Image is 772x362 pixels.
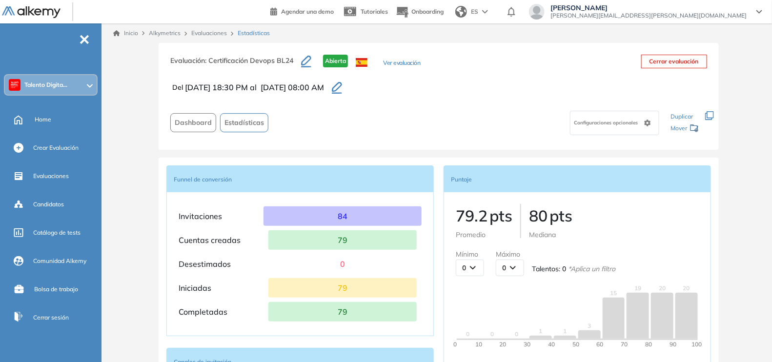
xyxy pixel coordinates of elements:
span: Tutoriales [361,8,388,15]
span: 1 [529,327,552,336]
span: [PERSON_NAME][EMAIL_ADDRESS][PERSON_NAME][DOMAIN_NAME] [550,12,747,20]
span: Evaluaciones [33,172,69,181]
a: Evaluaciones [191,29,227,37]
span: Catálogo de tests [33,228,81,237]
span: [DATE] 08:00 AM [261,81,324,93]
span: : Certificación Devops BL24 [205,56,293,65]
span: Bolsa de trabajo [34,285,78,294]
span: 50 [572,340,579,349]
span: 80 [645,340,652,349]
button: Dashboard [170,113,216,132]
p: Completadas [179,306,264,318]
p: 80 [529,204,572,227]
span: al [250,81,257,93]
img: https://assets.alkemy.org/workspaces/620/d203e0be-08f6-444b-9eae-a92d815a506f.png [11,81,19,89]
p: Invitaciones [179,210,264,222]
span: Candidatos [33,200,64,209]
span: 90 [670,340,676,349]
a: Inicio [113,29,138,38]
span: [PERSON_NAME] [550,4,747,12]
span: Mediana [529,230,556,239]
p: 84 [334,206,351,226]
p: 0 [336,254,349,274]
span: Alkymetrics [149,29,181,37]
span: Onboarding [411,8,444,15]
span: Home [35,115,51,124]
p: Desestimados [179,258,264,270]
span: [DATE] 18:30 PM [185,81,248,93]
button: Estadísticas [220,113,268,132]
p: 79 [334,278,351,298]
span: 20 [500,340,507,349]
span: 0 [502,264,506,272]
span: 20 [675,284,698,293]
p: Cuentas creadas [179,234,264,246]
span: 1 [554,327,576,336]
img: world [455,6,467,18]
span: Cerrar sesión [33,313,69,322]
span: 0 [453,340,457,349]
span: Estadísticas [224,118,264,128]
h3: Evaluación [170,55,301,75]
p: 79 [334,302,351,322]
span: 15 [603,289,625,298]
span: 100 [691,340,702,349]
span: Crear Evaluación [33,143,79,152]
span: 40 [548,340,555,349]
span: 0 [562,264,566,273]
img: ESP [356,58,367,67]
span: 19 [627,284,649,293]
span: Máximo [496,250,520,259]
span: Talentos : [532,264,615,274]
button: Onboarding [396,1,444,22]
span: 10 [475,340,482,349]
span: 30 [524,340,531,349]
span: Mínimo [456,250,478,259]
span: Funnel de conversión [174,176,232,183]
a: Agendar una demo [270,5,334,17]
div: Mover [671,120,699,138]
button: Ver evaluación [383,59,420,69]
span: Del [172,82,183,93]
span: Duplicar [671,113,693,120]
span: 20 [651,284,673,293]
span: Puntaje [451,176,472,183]
span: 60 [597,340,604,349]
img: Logo [2,6,61,19]
span: 0 [506,330,528,339]
span: 0 [457,330,479,339]
span: Configuraciones opcionales [574,119,640,126]
span: Promedio [456,230,486,239]
span: 0 [481,330,504,339]
span: 0 [462,264,466,272]
span: ES [471,7,478,16]
span: Talento Digita... [24,81,67,89]
p: 79 [334,230,351,250]
span: Comunidad Alkemy [33,257,86,265]
span: 3 [578,322,601,330]
span: Abierta [323,55,348,67]
em: * Aplica un filtro [568,264,615,273]
span: Agendar una demo [281,8,334,15]
button: Cerrar evaluación [641,55,707,68]
span: Dashboard [175,118,212,128]
span: pts [489,206,512,225]
span: Estadísticas [238,29,270,38]
div: Configuraciones opcionales [570,111,659,135]
p: Iniciadas [179,282,264,294]
img: arrow [482,10,488,14]
p: 79.2 [456,204,512,227]
span: pts [549,206,572,225]
span: 70 [621,340,628,349]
